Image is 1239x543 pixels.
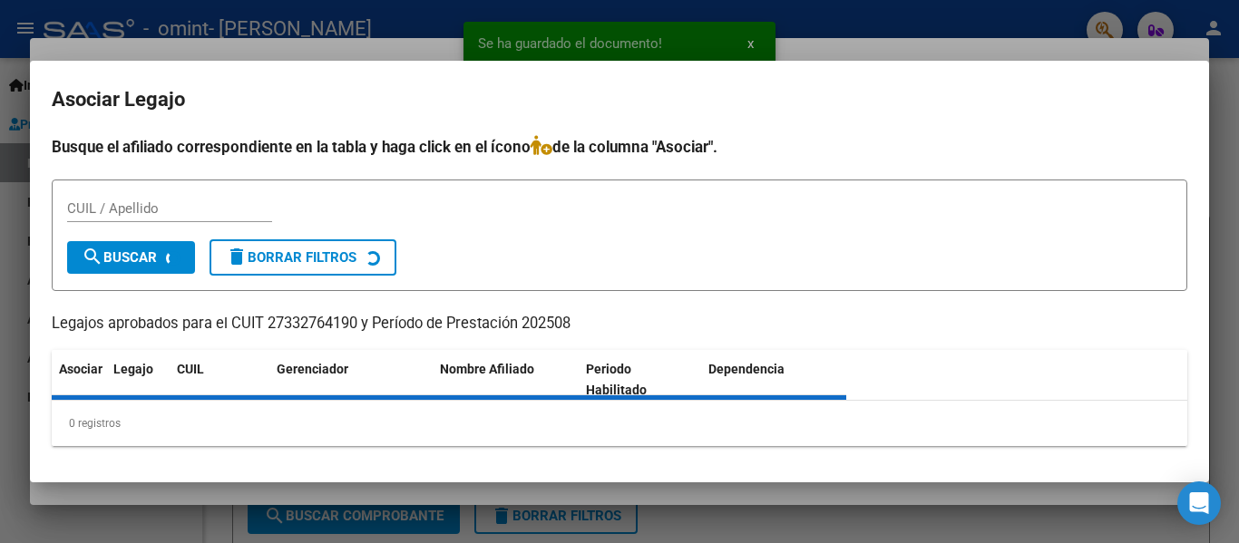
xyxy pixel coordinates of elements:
h4: Busque el afiliado correspondiente en la tabla y haga click en el ícono de la columna "Asociar". [52,135,1187,159]
datatable-header-cell: Asociar [52,350,106,410]
mat-icon: delete [226,246,248,267]
span: Gerenciador [277,362,348,376]
span: Buscar [82,249,157,266]
button: Borrar Filtros [210,239,396,276]
span: Legajo [113,362,153,376]
div: 0 registros [52,401,1187,446]
h2: Asociar Legajo [52,82,1187,117]
span: Borrar Filtros [226,249,356,266]
span: Asociar [59,362,102,376]
datatable-header-cell: Periodo Habilitado [579,350,701,410]
mat-icon: search [82,246,103,267]
datatable-header-cell: Nombre Afiliado [433,350,579,410]
span: Nombre Afiliado [440,362,534,376]
span: CUIL [177,362,204,376]
datatable-header-cell: Gerenciador [269,350,433,410]
datatable-header-cell: CUIL [170,350,269,410]
datatable-header-cell: Dependencia [701,350,847,410]
button: Buscar [67,241,195,274]
div: Open Intercom Messenger [1177,481,1221,525]
p: Legajos aprobados para el CUIT 27332764190 y Período de Prestación 202508 [52,313,1187,335]
span: Periodo Habilitado [586,362,647,397]
span: Dependencia [708,362,785,376]
datatable-header-cell: Legajo [106,350,170,410]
